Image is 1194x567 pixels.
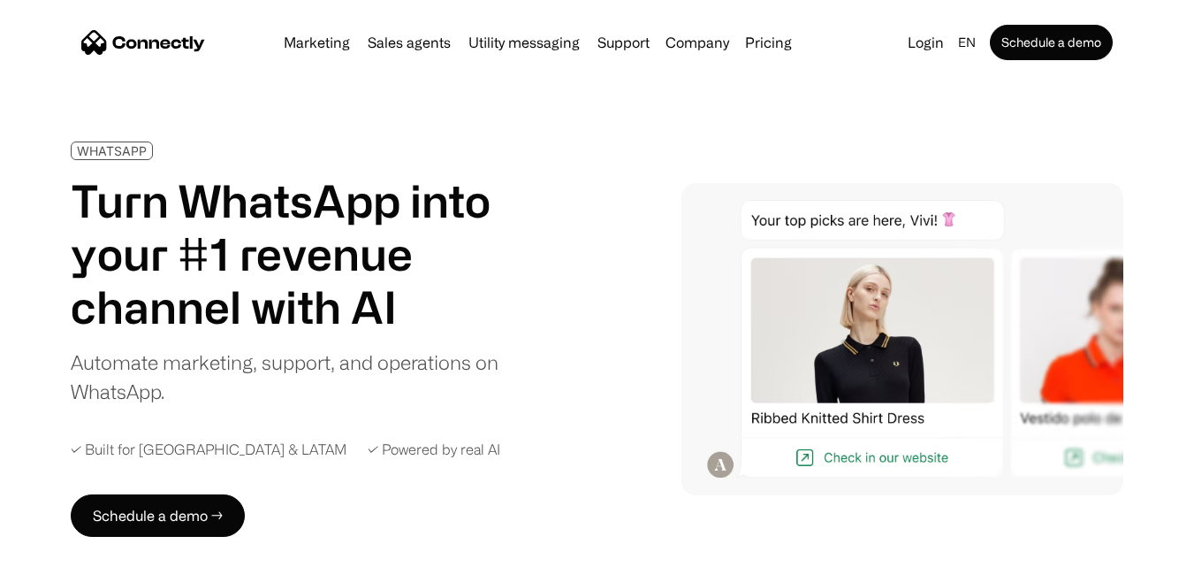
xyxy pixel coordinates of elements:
[738,35,799,50] a: Pricing
[361,35,458,50] a: Sales agents
[277,35,357,50] a: Marketing
[958,30,976,55] div: en
[901,30,951,55] a: Login
[665,30,729,55] div: Company
[71,494,245,537] a: Schedule a demo →
[71,174,581,333] h1: Turn WhatsApp into your #1 revenue channel with AI
[35,536,106,561] ul: Language list
[951,30,986,55] div: en
[368,441,500,458] div: ✓ Powered by real AI
[81,29,205,56] a: home
[18,534,106,561] aside: Language selected: English
[77,144,147,157] div: WHATSAPP
[590,35,657,50] a: Support
[71,441,346,458] div: ✓ Built for [GEOGRAPHIC_DATA] & LATAM
[71,348,581,406] div: Automate marketing, support, and operations on WhatsApp.
[660,30,734,55] div: Company
[990,25,1113,60] a: Schedule a demo
[461,35,587,50] a: Utility messaging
